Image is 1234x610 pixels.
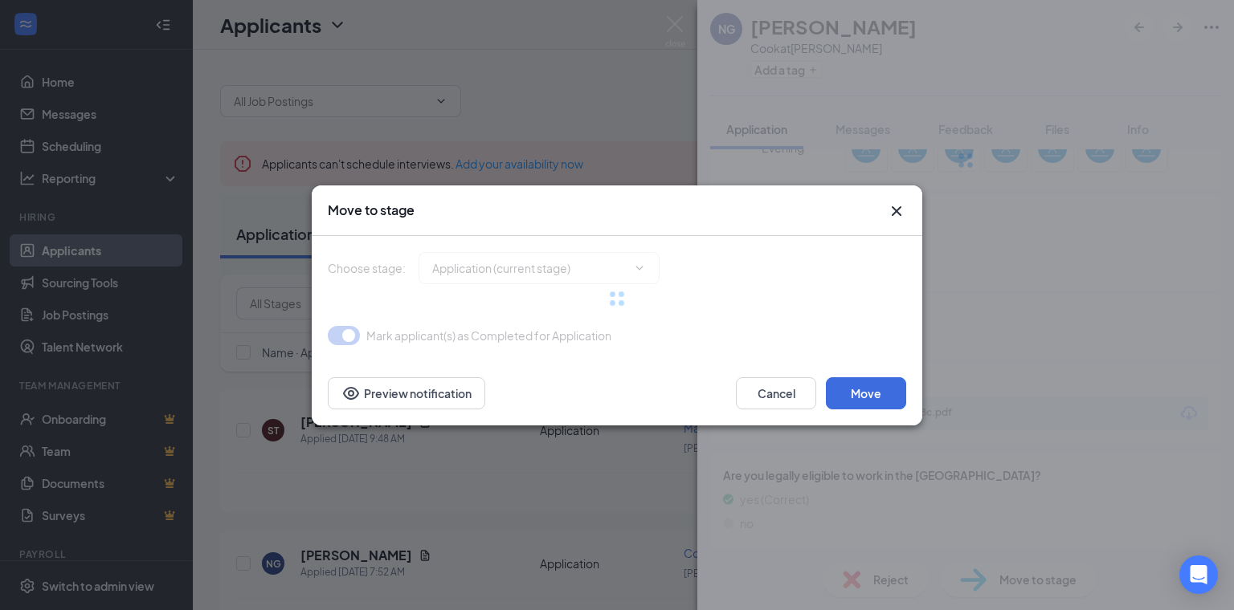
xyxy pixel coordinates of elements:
div: Open Intercom Messenger [1179,555,1218,594]
h3: Move to stage [328,201,415,219]
button: Close [887,201,906,221]
button: Move [826,377,906,409]
svg: Cross [887,201,906,221]
button: Preview notificationEye [328,377,485,409]
button: Cancel [736,377,816,409]
svg: Eye [341,384,361,403]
